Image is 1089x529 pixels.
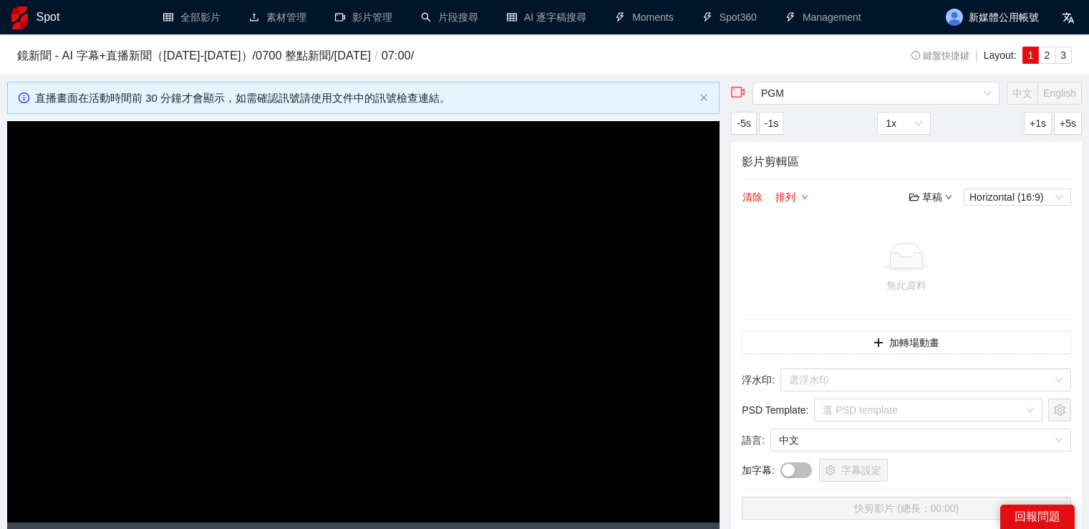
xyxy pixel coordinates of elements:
button: +5s [1054,112,1082,135]
span: 語言 : [742,432,765,448]
span: Horizontal (16:9) [969,189,1065,205]
span: PSD Template : [742,402,808,418]
span: folder-open [909,192,919,202]
span: | [975,49,978,61]
span: PGM [761,82,991,104]
span: -1s [765,115,778,131]
img: avatar [946,9,963,26]
h4: 影片剪輯區 [742,153,1071,171]
div: 直播畫面在活動時間前 30 分鐘才會顯示，如需確認訊號請使用文件中的訊號檢查連結。 [35,90,694,107]
span: info-circle [19,92,29,103]
button: -5s [731,112,756,135]
span: 1x [886,113,922,134]
a: upload素材管理 [249,11,306,23]
span: / [371,49,382,62]
span: down [801,194,808,202]
a: thunderboltSpot360 [702,11,757,23]
div: 無此資料 [747,277,1065,293]
span: 3 [1060,49,1066,61]
a: thunderboltMoments [615,11,674,23]
span: 浮水印 : [742,372,775,388]
div: Video Player [7,121,720,523]
img: logo [11,6,28,29]
a: search片段搜尋 [421,11,478,23]
button: -1s [759,112,784,135]
button: setting [1048,399,1071,421]
a: thunderboltManagement [785,11,861,23]
span: -5s [737,115,750,131]
h3: 鏡新聞 - AI 字幕+直播新聞（[DATE]-[DATE]） / 0700 整點新聞 / [DATE] 07:00 / [17,47,836,65]
span: 1 [1028,49,1034,61]
div: 回報問題 [1000,505,1075,529]
button: 清除 [742,189,763,206]
span: +5s [1060,115,1076,131]
span: 中文 [779,429,1063,451]
button: close [700,93,708,103]
span: English [1043,87,1076,99]
span: 2 [1044,49,1050,61]
button: +1s [1024,112,1052,135]
span: plus [873,338,884,349]
span: +1s [1030,115,1046,131]
a: table全部影片 [163,11,221,23]
span: Layout: [984,49,1017,61]
span: 加字幕 : [742,462,775,478]
div: 草稿 [909,189,952,205]
button: plus加轉場動畫 [742,331,1071,354]
button: setting字幕設定 [819,459,888,482]
a: video-camera影片管理 [335,11,392,23]
a: tableAI 逐字稿搜尋 [507,11,586,23]
span: 中文 [1012,87,1032,99]
span: down [945,194,952,201]
button: 快剪影片 (總長：00:00) [742,497,1071,520]
span: info-circle [911,51,921,60]
span: 鍵盤快捷鍵 [911,51,969,61]
button: 排列down [775,189,809,206]
span: video-camera [731,85,745,100]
